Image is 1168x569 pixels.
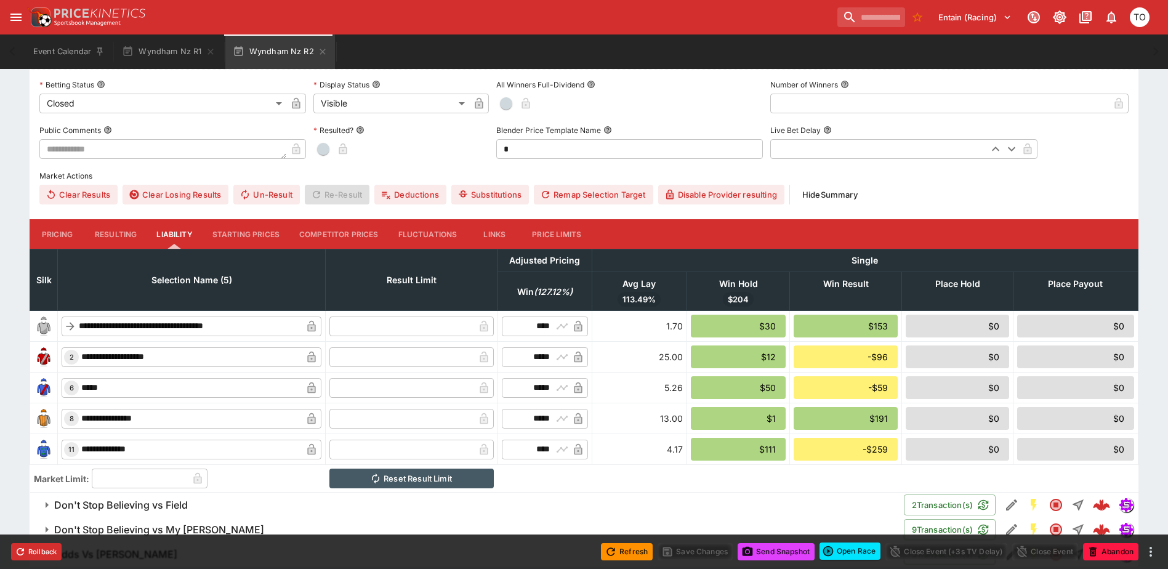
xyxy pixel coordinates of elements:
button: Remap Selection Target [534,185,653,204]
button: open drawer [5,6,27,28]
div: 1.70 [596,320,683,333]
button: Closed [1045,519,1067,541]
span: 6 [67,384,76,392]
button: Live Bet Delay [823,126,832,134]
button: Blender Price Template Name [603,126,612,134]
p: Display Status [313,79,369,90]
img: PriceKinetics Logo [27,5,52,30]
span: Avg Lay [609,276,669,291]
span: Place Hold [922,276,994,291]
button: Thomas OConnor [1126,4,1153,31]
button: Resulted? [356,126,364,134]
p: Live Bet Delay [770,125,821,135]
button: SGM Enabled [1023,494,1045,516]
div: -$59 [794,376,898,399]
div: -$259 [794,438,898,461]
th: Result Limit [326,249,498,311]
a: 5db1b4af-0f57-4989-90ba-c24bd1447386 [1089,517,1114,542]
div: $153 [794,315,898,337]
button: 2Transaction(s) [904,494,996,515]
button: Deductions [374,185,446,204]
button: HideSummary [795,185,865,204]
span: Win Hold [706,276,771,291]
img: blank-silk.png [34,317,54,336]
th: Single [592,249,1138,272]
div: $0 [906,376,1009,399]
button: Closed [1045,494,1067,516]
button: Links [467,219,522,249]
p: Blender Price Template Name [496,125,601,135]
div: $50 [691,376,786,399]
span: Un-Result [233,185,299,204]
button: more [1143,544,1158,559]
img: logo-cerberus--red.svg [1093,496,1110,514]
button: Connected to PK [1023,6,1045,28]
img: runner 6 [34,378,54,398]
span: Win(127.12%) [504,284,586,299]
div: 25.00 [596,350,683,363]
span: Selection Name (5) [138,273,246,288]
div: $12 [691,345,786,368]
button: Pricing [30,219,85,249]
button: Clear Losing Results [123,185,228,204]
div: $1 [691,407,786,430]
button: Fluctuations [389,219,467,249]
span: Mark an event as closed and abandoned. [1083,544,1138,557]
button: Send Snapshot [738,543,815,560]
button: Starting Prices [203,219,289,249]
div: Visible [313,94,469,113]
th: Silk [30,249,58,311]
label: Market Actions [39,166,1129,185]
button: All Winners Full-Dividend [587,80,595,89]
div: 29752307-44f1-4061-8e54-d1b660363438 [1093,496,1110,514]
div: $111 [691,438,786,461]
button: Competitor Prices [289,219,389,249]
button: Edit Detail [1001,494,1023,516]
h6: Don't Stop Believing vs My [PERSON_NAME] [54,523,264,536]
h6: Don't Stop Believing vs Field [54,499,188,512]
button: Display Status [372,80,381,89]
button: Wyndham Nz R1 [115,34,222,69]
div: split button [820,543,880,560]
button: Event Calendar [26,34,112,69]
p: Number of Winners [770,79,838,90]
svg: Closed [1049,498,1063,512]
button: Disable Provider resulting [658,185,784,204]
div: $0 [906,438,1009,461]
button: Price Limits [522,219,591,249]
div: $0 [906,315,1009,337]
span: Re-Result [305,185,369,204]
img: runner 8 [34,409,54,429]
span: 11 [66,445,77,454]
button: Select Tenant [931,7,1019,27]
a: 29752307-44f1-4061-8e54-d1b660363438 [1089,493,1114,517]
div: $0 [906,345,1009,368]
div: $0 [1017,376,1134,399]
button: Straight [1067,494,1089,516]
svg: Closed [1049,522,1063,537]
button: 9Transaction(s) [904,519,996,540]
span: Win Result [810,276,882,291]
h3: Market Limit: [34,472,89,485]
button: Resulting [85,219,147,249]
div: $191 [794,407,898,430]
button: Toggle light/dark mode [1049,6,1071,28]
span: 8 [67,414,76,423]
div: $0 [1017,438,1134,461]
p: All Winners Full-Dividend [496,79,584,90]
button: Edit Detail [1001,519,1023,541]
p: Public Comments [39,125,101,135]
input: search [837,7,905,27]
img: Sportsbook Management [54,20,121,26]
span: 113.49% [618,294,661,306]
button: SGM Enabled [1023,519,1045,541]
button: Notifications [1100,6,1122,28]
div: $30 [691,315,786,337]
span: $204 [723,294,754,306]
p: Betting Status [39,79,94,90]
button: Rollback [11,543,62,560]
button: Refresh [601,543,653,560]
button: Liability [147,219,202,249]
em: ( 127.12 %) [534,284,573,299]
div: 4.17 [596,443,683,456]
